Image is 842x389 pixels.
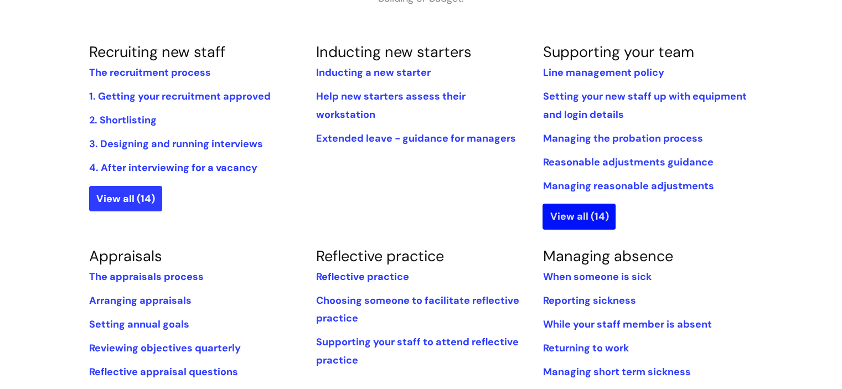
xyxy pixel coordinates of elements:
a: Reflective practice [316,246,443,266]
a: Supporting your staff to attend reflective practice [316,335,518,366]
a: Extended leave - guidance for managers [316,132,515,145]
a: Setting your new staff up with equipment and login details [543,90,746,121]
a: Reasonable adjustments guidance [543,155,713,169]
a: Help new starters assess their workstation [316,90,465,121]
a: 1. Getting your recruitment approved [89,90,271,103]
a: Arranging appraisals [89,294,192,307]
a: Supporting your team [543,42,694,61]
a: 2. Shortlisting [89,113,157,127]
a: Setting annual goals [89,318,189,331]
a: Managing the probation process [543,132,702,145]
a: Reviewing objectives quarterly [89,341,241,355]
a: Reporting sickness [543,294,636,307]
a: 4. After interviewing for a vacancy [89,161,257,174]
a: Appraisals [89,246,162,266]
a: Managing reasonable adjustments [543,179,714,193]
a: Line management policy [543,66,664,79]
a: Managing short term sickness [543,365,690,378]
a: Reflective appraisal questions [89,365,238,378]
a: 3. Designing and running interviews [89,137,263,151]
a: Reflective practice [316,270,409,283]
a: The recruitment process [89,66,211,79]
a: Inducting new starters [316,42,471,61]
a: Managing absence [543,246,673,266]
a: Recruiting new staff [89,42,225,61]
a: Choosing someone to facilitate reflective practice [316,294,519,325]
a: Returning to work [543,341,628,355]
a: The appraisals process [89,270,204,283]
a: While‌ ‌your‌ ‌staff‌ ‌member‌ ‌is‌ ‌absent‌ [543,318,711,331]
a: When someone is sick [543,270,651,283]
a: Inducting a new starter [316,66,430,79]
a: View all (14) [543,204,616,229]
a: View all (14) [89,186,162,211]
